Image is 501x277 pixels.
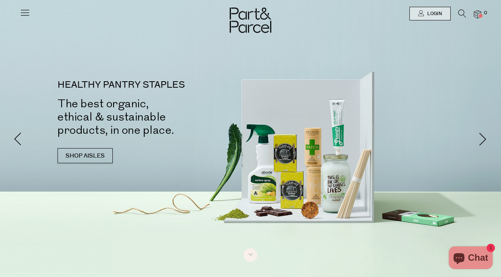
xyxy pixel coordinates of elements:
[58,148,113,163] a: SHOP AISLES
[58,97,262,137] h2: The best organic, ethical & sustainable products, in one place.
[425,11,442,17] span: Login
[447,246,495,271] inbox-online-store-chat: Shopify online store chat
[58,80,262,90] p: HEALTHY PANTRY STAPLES
[482,10,489,17] span: 0
[409,7,451,20] a: Login
[474,10,481,18] a: 0
[230,8,271,33] img: Part&Parcel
